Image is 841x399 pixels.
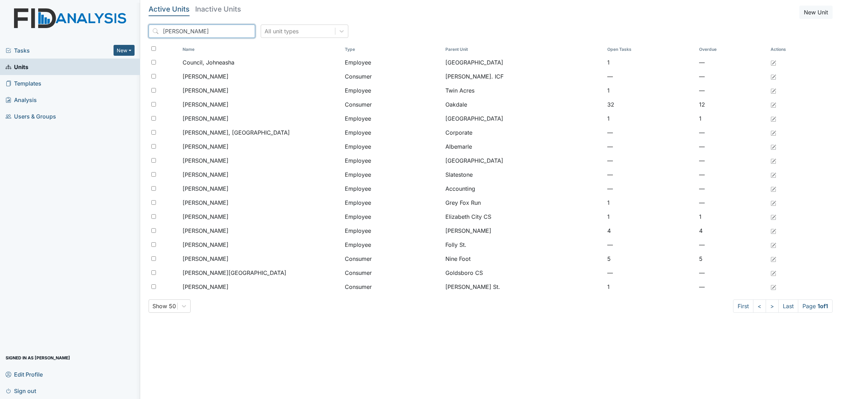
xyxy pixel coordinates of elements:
[771,86,776,95] a: Edit
[604,126,696,140] td: —
[771,198,776,207] a: Edit
[342,69,443,83] td: Consumer
[443,224,605,238] td: [PERSON_NAME]
[342,83,443,97] td: Employee
[604,280,696,294] td: 1
[443,111,605,126] td: [GEOGRAPHIC_DATA]
[6,111,56,122] span: Users & Groups
[342,266,443,280] td: Consumer
[183,156,228,165] span: [PERSON_NAME]
[183,269,286,277] span: [PERSON_NAME][GEOGRAPHIC_DATA]
[6,78,41,89] span: Templates
[771,72,776,81] a: Edit
[183,241,228,249] span: [PERSON_NAME]
[604,252,696,266] td: 5
[183,170,228,179] span: [PERSON_NAME]
[696,111,768,126] td: 1
[443,210,605,224] td: Elizabeth City CS
[604,210,696,224] td: 1
[342,97,443,111] td: Consumer
[183,283,228,291] span: [PERSON_NAME]
[183,255,228,263] span: [PERSON_NAME]
[152,302,176,310] div: Show 50
[696,224,768,238] td: 4
[696,196,768,210] td: —
[604,224,696,238] td: 4
[604,83,696,97] td: 1
[771,212,776,221] a: Edit
[443,266,605,280] td: Goldsboro CS
[443,182,605,196] td: Accounting
[443,126,605,140] td: Corporate
[771,184,776,193] a: Edit
[733,299,833,313] nav: task-pagination
[696,210,768,224] td: 1
[771,170,776,179] a: Edit
[771,255,776,263] a: Edit
[696,154,768,168] td: —
[183,128,290,137] span: [PERSON_NAME], [GEOGRAPHIC_DATA]
[771,128,776,137] a: Edit
[443,154,605,168] td: [GEOGRAPHIC_DATA]
[771,269,776,277] a: Edit
[696,182,768,196] td: —
[183,114,228,123] span: [PERSON_NAME]
[771,156,776,165] a: Edit
[733,299,753,313] a: First
[6,61,28,72] span: Units
[342,196,443,210] td: Employee
[183,58,234,67] span: Council, Johneasha
[342,252,443,266] td: Consumer
[6,385,36,396] span: Sign out
[696,266,768,280] td: —
[443,83,605,97] td: Twin Acres
[696,55,768,69] td: —
[771,142,776,151] a: Edit
[183,72,228,81] span: [PERSON_NAME]
[798,299,833,313] span: Page
[183,184,228,193] span: [PERSON_NAME]
[342,280,443,294] td: Consumer
[342,55,443,69] td: Employee
[183,86,228,95] span: [PERSON_NAME]
[696,97,768,111] td: 12
[771,100,776,109] a: Edit
[443,140,605,154] td: Albemarle
[151,46,156,51] input: Toggle All Rows Selected
[443,280,605,294] td: [PERSON_NAME] St.
[604,154,696,168] td: —
[696,43,768,55] th: Toggle SortBy
[771,58,776,67] a: Edit
[443,55,605,69] td: [GEOGRAPHIC_DATA]
[604,182,696,196] td: —
[604,69,696,83] td: —
[183,226,228,235] span: [PERSON_NAME]
[443,168,605,182] td: Slatestone
[342,140,443,154] td: Employee
[114,45,135,56] button: New
[696,252,768,266] td: 5
[818,303,828,310] strong: 1 of 1
[604,111,696,126] td: 1
[696,83,768,97] td: —
[195,6,241,13] h5: Inactive Units
[443,196,605,210] td: Grey Fox Run
[6,46,114,55] a: Tasks
[443,97,605,111] td: Oakdale
[342,238,443,252] td: Employee
[604,196,696,210] td: 1
[604,43,696,55] th: Toggle SortBy
[443,69,605,83] td: [PERSON_NAME]. ICF
[443,252,605,266] td: Nine Foot
[696,238,768,252] td: —
[771,241,776,249] a: Edit
[604,266,696,280] td: —
[771,283,776,291] a: Edit
[180,43,342,55] th: Toggle SortBy
[342,111,443,126] td: Employee
[149,6,190,13] h5: Active Units
[342,154,443,168] td: Employee
[342,224,443,238] td: Employee
[183,212,228,221] span: [PERSON_NAME]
